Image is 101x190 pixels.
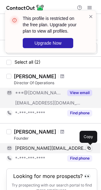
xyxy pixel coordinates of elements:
[9,15,20,25] img: error
[14,80,97,86] div: Director Of Operations
[23,15,81,34] header: This profile is restricted on the free plan. Upgrade your plan to view all profiles.
[67,155,92,161] button: Reveal Button
[6,4,44,11] img: ContactOut v5.3.10
[15,145,87,151] span: [PERSON_NAME][EMAIL_ADDRESS][DOMAIN_NAME]
[23,38,73,48] button: Upgrade Now
[14,129,56,135] div: [PERSON_NAME]
[67,110,92,116] button: Reveal Button
[67,90,92,96] button: Reveal Button
[15,90,63,96] span: ***@[DOMAIN_NAME]
[34,41,62,46] span: Upgrade Now
[14,73,56,79] div: [PERSON_NAME]
[14,136,97,141] div: Founder
[15,100,81,106] span: [EMAIL_ADDRESS][DOMAIN_NAME]
[13,173,91,179] header: Looking for more prospects? 👀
